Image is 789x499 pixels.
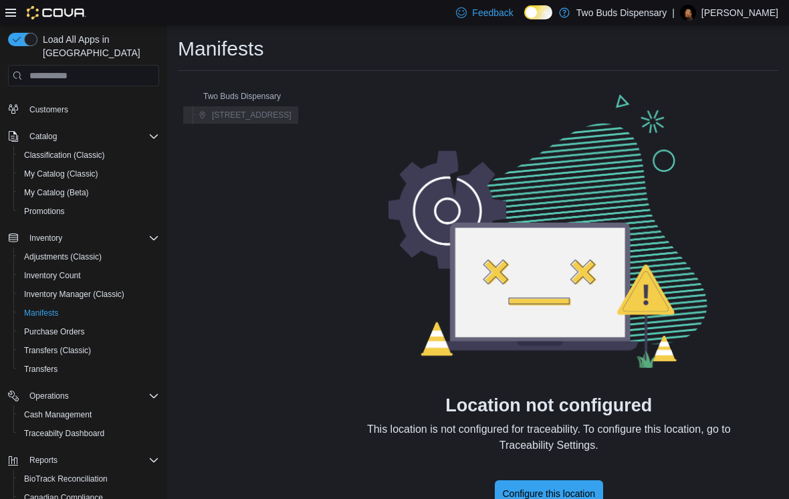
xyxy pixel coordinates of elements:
[19,361,63,377] a: Transfers
[472,6,513,19] span: Feedback
[19,268,159,284] span: Inventory Count
[19,249,159,265] span: Adjustments (Classic)
[19,361,159,377] span: Transfers
[19,185,159,201] span: My Catalog (Beta)
[193,107,297,123] button: [STREET_ADDRESS]
[388,92,709,368] img: Page Loading Error Image
[24,452,63,468] button: Reports
[19,268,86,284] a: Inventory Count
[3,100,164,119] button: Customers
[19,305,64,321] a: Manifests
[19,471,159,487] span: BioTrack Reconciliation
[29,391,69,401] span: Operations
[212,110,292,120] span: [STREET_ADDRESS]
[24,128,62,144] button: Catalog
[24,270,81,281] span: Inventory Count
[24,409,92,420] span: Cash Management
[13,304,164,322] button: Manifests
[24,187,89,198] span: My Catalog (Beta)
[24,169,98,179] span: My Catalog (Classic)
[524,19,525,20] span: Dark Mode
[19,147,159,163] span: Classification (Classic)
[24,102,74,118] a: Customers
[19,471,113,487] a: BioTrack Reconciliation
[672,5,675,21] p: |
[13,146,164,165] button: Classification (Classic)
[19,166,159,182] span: My Catalog (Classic)
[445,395,652,416] h1: Location not configured
[13,322,164,341] button: Purchase Orders
[13,405,164,424] button: Cash Management
[3,451,164,470] button: Reports
[24,230,159,246] span: Inventory
[24,128,159,144] span: Catalog
[13,341,164,360] button: Transfers (Classic)
[3,127,164,146] button: Catalog
[19,324,159,340] span: Purchase Orders
[178,35,263,62] h1: Manifests
[19,342,96,359] a: Transfers (Classic)
[19,407,159,423] span: Cash Management
[185,88,286,104] button: Two Buds Dispensary
[13,202,164,221] button: Promotions
[524,5,552,19] input: Dark Mode
[19,324,90,340] a: Purchase Orders
[19,249,107,265] a: Adjustments (Classic)
[37,33,159,60] span: Load All Apps in [GEOGRAPHIC_DATA]
[24,388,159,404] span: Operations
[19,305,159,321] span: Manifests
[29,131,57,142] span: Catalog
[19,286,159,302] span: Inventory Manager (Classic)
[24,230,68,246] button: Inventory
[3,387,164,405] button: Operations
[19,342,159,359] span: Transfers (Classic)
[13,247,164,266] button: Adjustments (Classic)
[29,104,68,115] span: Customers
[13,165,164,183] button: My Catalog (Classic)
[203,91,281,102] span: Two Buds Dispensary
[19,147,110,163] a: Classification (Classic)
[24,150,105,161] span: Classification (Classic)
[19,185,94,201] a: My Catalog (Beta)
[24,252,102,262] span: Adjustments (Classic)
[13,285,164,304] button: Inventory Manager (Classic)
[24,345,91,356] span: Transfers (Classic)
[13,424,164,443] button: Traceabilty Dashboard
[576,5,667,21] p: Two Buds Dispensary
[701,5,778,21] p: [PERSON_NAME]
[19,407,97,423] a: Cash Management
[348,421,750,454] div: This location is not configured for traceability. To configure this location, go to Traceability ...
[24,388,74,404] button: Operations
[24,308,58,318] span: Manifests
[29,233,62,243] span: Inventory
[19,166,104,182] a: My Catalog (Classic)
[680,5,696,21] div: Howie Miller
[24,364,58,375] span: Transfers
[29,455,58,466] span: Reports
[19,425,159,441] span: Traceabilty Dashboard
[19,286,130,302] a: Inventory Manager (Classic)
[13,470,164,488] button: BioTrack Reconciliation
[3,229,164,247] button: Inventory
[13,266,164,285] button: Inventory Count
[13,183,164,202] button: My Catalog (Beta)
[13,360,164,379] button: Transfers
[24,326,85,337] span: Purchase Orders
[24,428,104,439] span: Traceabilty Dashboard
[27,6,86,19] img: Cova
[24,452,159,468] span: Reports
[24,206,65,217] span: Promotions
[19,203,70,219] a: Promotions
[19,425,110,441] a: Traceabilty Dashboard
[24,101,159,118] span: Customers
[24,289,124,300] span: Inventory Manager (Classic)
[19,203,159,219] span: Promotions
[24,474,108,484] span: BioTrack Reconciliation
